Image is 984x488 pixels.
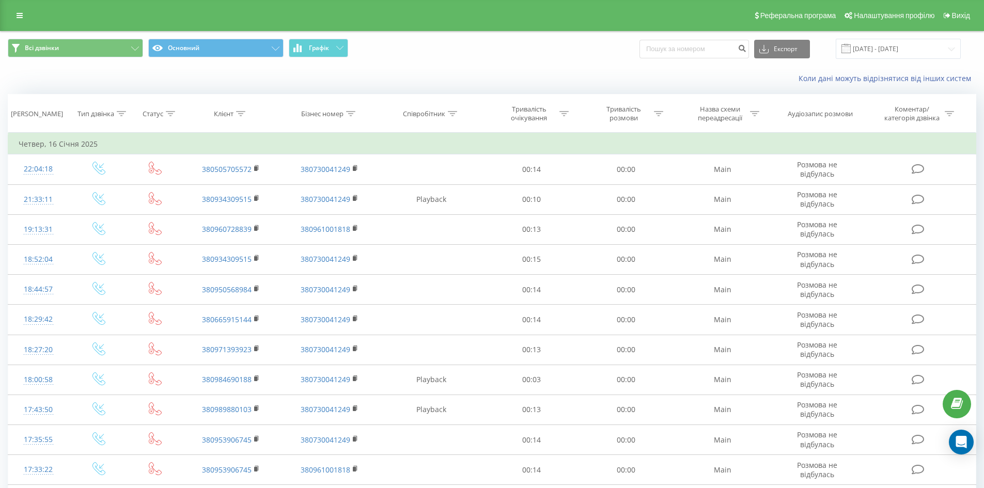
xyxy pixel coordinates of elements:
button: Експорт [754,40,810,58]
div: Назва схеми переадресації [692,105,747,122]
div: Тривалість розмови [596,105,651,122]
td: Четвер, 16 Січня 2025 [8,134,976,154]
td: Main [673,455,771,485]
a: 380665915144 [202,314,252,324]
td: Main [673,244,771,274]
td: Main [673,395,771,424]
a: 380961001818 [301,224,350,234]
td: Main [673,214,771,244]
a: 380730041249 [301,194,350,204]
div: [PERSON_NAME] [11,109,63,118]
span: Розмова не відбулась [797,310,837,329]
td: Main [673,275,771,305]
div: Статус [143,109,163,118]
td: 00:00 [579,425,674,455]
a: 380505705572 [202,164,252,174]
td: Main [673,184,771,214]
td: 00:15 [485,244,579,274]
td: 00:13 [485,395,579,424]
a: 380934309515 [202,194,252,204]
div: 21:33:11 [19,190,58,210]
span: Розмова не відбулась [797,340,837,359]
td: Main [673,154,771,184]
td: 00:10 [485,184,579,214]
div: 17:33:22 [19,460,58,480]
div: Open Intercom Messenger [949,430,974,454]
a: 380730041249 [301,374,350,384]
a: 380961001818 [301,465,350,475]
td: Playback [379,184,485,214]
a: 380730041249 [301,404,350,414]
td: Main [673,335,771,365]
td: Main [673,425,771,455]
button: Графік [289,39,348,57]
span: Розмова не відбулась [797,430,837,449]
span: Всі дзвінки [25,44,59,52]
div: Співробітник [403,109,445,118]
div: Тривалість очікування [502,105,557,122]
td: 00:14 [485,425,579,455]
div: 18:29:42 [19,309,58,329]
td: 00:00 [579,335,674,365]
a: 380984690188 [202,374,252,384]
td: 00:00 [579,395,674,424]
div: 19:13:31 [19,219,58,240]
button: Всі дзвінки [8,39,143,57]
td: Playback [379,395,485,424]
div: 18:44:57 [19,279,58,300]
span: Графік [309,44,329,52]
button: Основний [148,39,284,57]
div: 22:04:18 [19,159,58,179]
div: Бізнес номер [301,109,343,118]
td: 00:00 [579,184,674,214]
div: Коментар/категорія дзвінка [882,105,942,122]
a: 380989880103 [202,404,252,414]
a: 380971393923 [202,344,252,354]
td: 00:00 [579,365,674,395]
span: Реферальна програма [760,11,836,20]
a: 380730041249 [301,435,350,445]
td: 00:14 [485,154,579,184]
a: 380730041249 [301,254,350,264]
div: Тип дзвінка [77,109,114,118]
td: 00:13 [485,214,579,244]
a: 380730041249 [301,164,350,174]
td: 00:14 [485,275,579,305]
span: Налаштування профілю [854,11,934,20]
td: 00:13 [485,335,579,365]
td: 00:00 [579,214,674,244]
input: Пошук за номером [639,40,749,58]
a: 380953906745 [202,465,252,475]
span: Розмова не відбулась [797,190,837,209]
div: Аудіозапис розмови [788,109,853,118]
td: 00:00 [579,305,674,335]
td: 00:14 [485,305,579,335]
td: 00:00 [579,154,674,184]
span: Розмова не відбулась [797,280,837,299]
td: 00:00 [579,275,674,305]
a: 380960728839 [202,224,252,234]
div: Клієнт [214,109,233,118]
a: 380730041249 [301,314,350,324]
span: Розмова не відбулась [797,249,837,269]
a: 380953906745 [202,435,252,445]
div: 17:43:50 [19,400,58,420]
span: Розмова не відбулась [797,219,837,239]
td: 00:00 [579,244,674,274]
span: Розмова не відбулась [797,370,837,389]
a: 380730041249 [301,285,350,294]
td: Main [673,365,771,395]
a: 380730041249 [301,344,350,354]
a: Коли дані можуть відрізнятися вiд інших систем [799,73,976,83]
span: Вихід [952,11,970,20]
span: Розмова не відбулась [797,160,837,179]
span: Розмова не відбулась [797,400,837,419]
td: Playback [379,365,485,395]
td: 00:00 [579,455,674,485]
td: Main [673,305,771,335]
td: 00:14 [485,455,579,485]
a: 380950568984 [202,285,252,294]
div: 18:27:20 [19,340,58,360]
td: 00:03 [485,365,579,395]
a: 380934309515 [202,254,252,264]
